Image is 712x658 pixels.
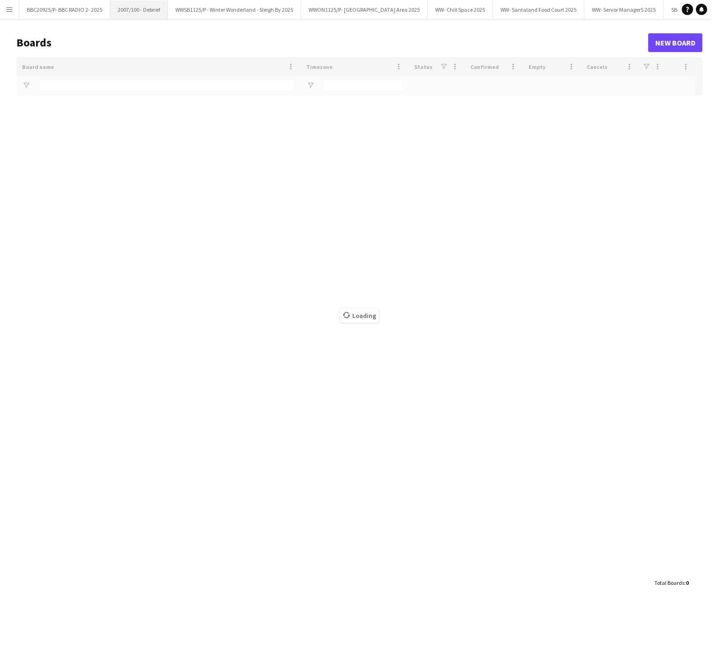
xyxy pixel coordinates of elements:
button: WW- Santaland Food Court 2025 [493,0,584,19]
div: : [654,574,689,592]
a: New Board [648,33,703,52]
h1: Boards [16,36,648,50]
button: WWON1125/P- [GEOGRAPHIC_DATA] Area 2025 [301,0,428,19]
button: WW- Chill Space 2025 [428,0,493,19]
button: BBC20925/P- BBC RADIO 2- 2025 [19,0,110,19]
button: WWSB1125/P - Winter Wonderland - Sleigh By 2025 [168,0,301,19]
button: 2007/100 - Debrief [110,0,168,19]
span: 0 [686,579,689,586]
span: Loading [340,309,379,323]
span: Total Boards [654,579,684,586]
button: WW- Senior ManagerS 2025 [584,0,664,19]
